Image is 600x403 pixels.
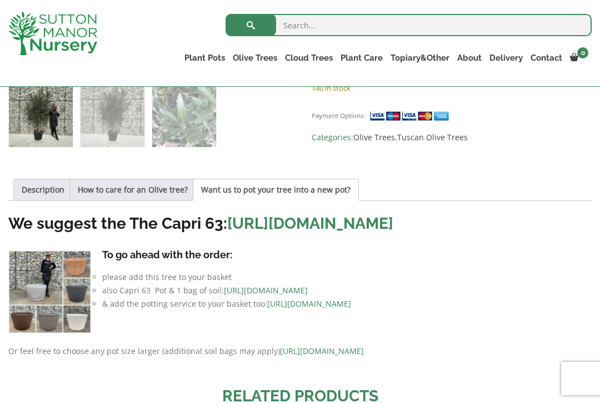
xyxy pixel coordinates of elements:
[181,50,229,66] a: Plant Pots
[19,297,592,311] li: & add the potting service to your basket too:
[566,50,592,66] a: 0
[527,50,566,66] a: Contact
[267,298,351,309] a: [URL][DOMAIN_NAME]
[369,110,453,122] img: payment supported
[397,132,468,142] a: Tuscan Olive Trees
[8,345,592,358] p: Or feel free to choose any pot size larger (additional soil bags may apply)
[102,249,232,261] strong: To go ahead with the order:
[387,50,453,66] a: Topiary&Other
[312,111,366,120] small: Payment Options:
[280,346,364,356] a: [URL][DOMAIN_NAME]
[337,50,387,66] a: Plant Care
[226,14,592,36] input: Search...
[229,50,281,66] a: Olive Trees
[19,271,592,284] li: please add this tree to your basket
[8,214,393,233] strong: We suggest the The Capri 63:
[312,81,592,95] p: 140 in stock
[281,50,337,66] a: Cloud Trees
[453,50,486,66] a: About
[227,214,393,233] a: [URL][DOMAIN_NAME]
[19,284,592,297] li: also Capri 63 Pot & 1 bag of soil:
[8,250,91,333] img: Tuscan Olive Tree XXL 1.90 - 2.40 - 5D546B5B 34DF 476F AFAA E53E08DD126F
[486,50,527,66] a: Delivery
[577,47,588,58] span: 0
[78,179,188,200] a: How to care for an Olive tree?
[152,82,216,146] img: Tuscan Olive Tree XXL 1.90 - 2.40 - Image 3
[201,179,351,200] a: Want us to pot your tree into a new pot?
[22,179,64,200] a: Description
[9,82,73,146] img: Tuscan Olive Tree XXL 1.90 - 2.40
[353,132,395,142] a: Olive Trees
[8,11,97,55] img: logo
[224,285,308,296] a: [URL][DOMAIN_NAME]
[81,82,144,146] img: Tuscan Olive Tree XXL 1.90 - 2.40 - Image 2
[312,131,592,144] span: Categories: ,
